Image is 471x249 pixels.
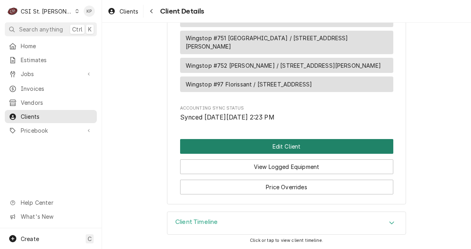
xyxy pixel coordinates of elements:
span: What's New [21,212,92,221]
span: Wingstop #751 [GEOGRAPHIC_DATA] / [STREET_ADDRESS][PERSON_NAME] [186,34,388,51]
span: Synced [DATE][DATE] 2:23 PM [180,114,275,121]
div: Accounting Sync Status [180,105,393,122]
div: Client Timeline [167,212,406,235]
span: Vendors [21,98,93,107]
a: Go to Help Center [5,196,97,209]
a: Go to Jobs [5,67,97,80]
div: Service Location [180,58,393,73]
span: Estimates [21,56,93,64]
button: Accordion Details Expand Trigger [167,212,406,234]
h3: Client Timeline [175,218,218,226]
span: K [88,25,92,33]
div: Button Group Row [180,174,393,194]
button: Price Overrides [180,180,393,194]
span: Help Center [21,198,92,207]
span: Clients [120,7,138,16]
span: Home [21,42,93,50]
span: Search anything [19,25,63,33]
span: Wingstop #752 [PERSON_NAME] / [STREET_ADDRESS][PERSON_NAME] [186,61,381,70]
span: Accounting Sync Status [180,113,393,122]
div: CSI St. Louis's Avatar [7,6,18,17]
button: Search anythingCtrlK [5,22,97,36]
button: Edit Client [180,139,393,154]
span: C [88,235,92,243]
div: Button Group Row [180,154,393,174]
a: Invoices [5,82,97,95]
div: Accordion Header [167,212,406,234]
a: Clients [5,110,97,123]
span: Click or tap to view client timeline. [250,238,323,243]
span: Ctrl [72,25,82,33]
span: Clients [21,112,93,121]
span: Wingstop #97 Florissant / [STREET_ADDRESS] [186,80,312,88]
span: Accounting Sync Status [180,105,393,112]
div: CSI St. [PERSON_NAME] [21,7,73,16]
span: Invoices [21,84,93,93]
a: Home [5,39,97,53]
div: Button Group [180,139,393,194]
a: Clients [104,5,141,18]
span: Create [21,235,39,242]
div: Service Location [180,76,393,92]
a: Go to Pricebook [5,124,97,137]
span: Pricebook [21,126,81,135]
a: Vendors [5,96,97,109]
button: Navigate back [145,5,158,18]
a: Estimates [5,53,97,67]
div: Kym Parson's Avatar [84,6,95,17]
div: Button Group Row [180,139,393,154]
span: Client Details [158,6,204,17]
div: KP [84,6,95,17]
div: Service Location [180,31,393,55]
button: View Logged Equipment [180,159,393,174]
span: Jobs [21,70,81,78]
div: C [7,6,18,17]
a: Go to What's New [5,210,97,223]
